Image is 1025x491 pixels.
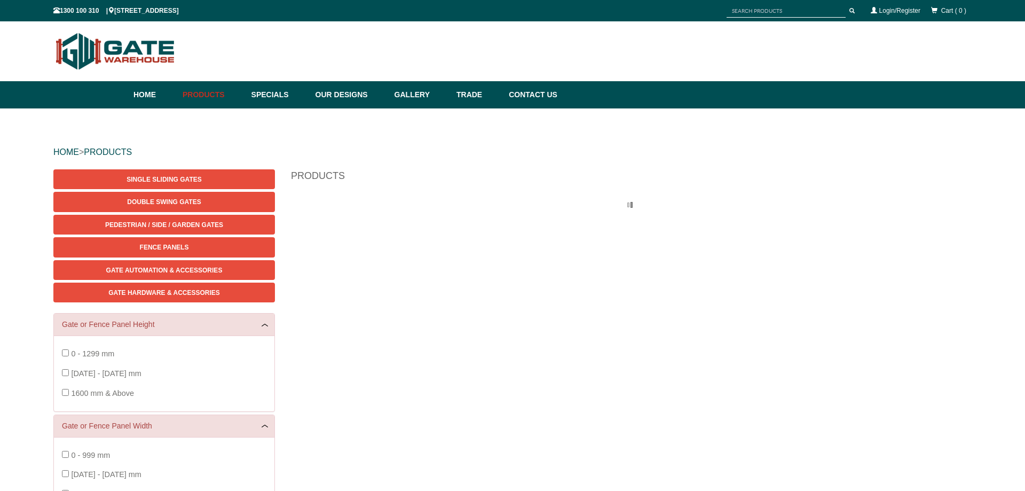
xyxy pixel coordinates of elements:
[246,81,310,108] a: Specials
[84,147,132,157] a: PRODUCTS
[106,267,223,274] span: Gate Automation & Accessories
[53,7,179,14] span: 1300 100 310 | [STREET_ADDRESS]
[451,81,503,108] a: Trade
[71,349,114,358] span: 0 - 1299 mm
[127,198,201,206] span: Double Swing Gates
[71,451,110,459] span: 0 - 999 mm
[503,81,557,108] a: Contact Us
[727,4,846,18] input: SEARCH PRODUCTS
[53,27,178,76] img: Gate Warehouse
[941,7,966,14] span: Cart ( 0 )
[53,283,275,302] a: Gate Hardware & Accessories
[105,221,223,229] span: Pedestrian / Side / Garden Gates
[108,289,220,297] span: Gate Hardware & Accessories
[62,319,266,330] a: Gate or Fence Panel Height
[291,169,972,188] h1: Products
[627,202,636,208] img: please_wait.gif
[133,81,177,108] a: Home
[127,176,201,183] span: Single Sliding Gates
[140,244,189,251] span: Fence Panels
[53,192,275,212] a: Double Swing Gates
[71,369,141,378] span: [DATE] - [DATE] mm
[53,135,972,169] div: >
[389,81,451,108] a: Gallery
[53,260,275,280] a: Gate Automation & Accessories
[71,470,141,479] span: [DATE] - [DATE] mm
[53,237,275,257] a: Fence Panels
[71,389,134,398] span: 1600 mm & Above
[177,81,246,108] a: Products
[53,147,79,157] a: HOME
[879,7,920,14] a: Login/Register
[53,169,275,189] a: Single Sliding Gates
[310,81,389,108] a: Our Designs
[53,215,275,235] a: Pedestrian / Side / Garden Gates
[62,420,266,432] a: Gate or Fence Panel Width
